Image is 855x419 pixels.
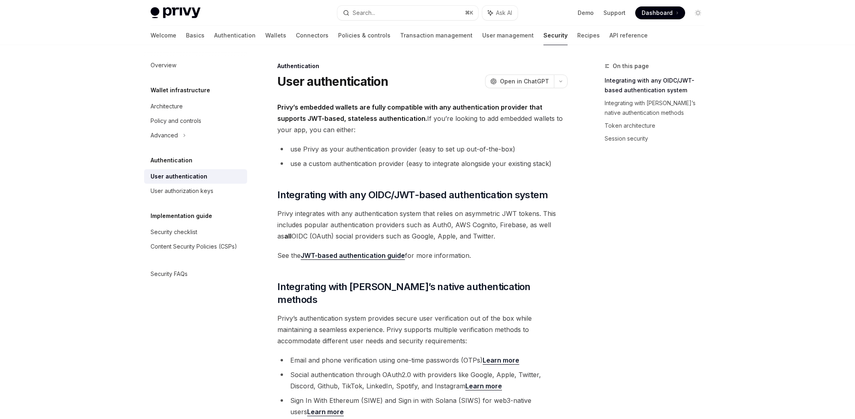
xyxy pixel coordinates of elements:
span: Integrating with any OIDC/JWT-based authentication system [277,189,548,201]
a: Session security [605,132,711,145]
a: Integrating with [PERSON_NAME]’s native authentication methods [605,97,711,119]
a: Demo [578,9,594,17]
a: Learn more [483,356,519,365]
strong: Privy’s embedded wallets are fully compatible with any authentication provider that supports JWT-... [277,103,542,122]
div: Advanced [151,131,178,140]
a: Overview [144,58,247,73]
button: Open in ChatGPT [485,75,554,88]
a: User authentication [144,169,247,184]
h1: User authentication [277,74,388,89]
a: Transaction management [400,26,473,45]
span: Integrating with [PERSON_NAME]’s native authentication methods [277,280,568,306]
button: Search...⌘K [337,6,478,20]
a: User management [482,26,534,45]
a: Architecture [144,99,247,114]
span: Privy’s authentication system provides secure user verification out of the box while maintaining ... [277,313,568,346]
div: Authentication [277,62,568,70]
div: Security checklist [151,227,197,237]
div: User authorization keys [151,186,213,196]
div: Search... [353,8,375,18]
a: Welcome [151,26,176,45]
li: use Privy as your authentication provider (easy to set up out-of-the-box) [277,143,568,155]
a: Connectors [296,26,328,45]
a: Security checklist [144,225,247,239]
img: light logo [151,7,200,19]
a: Learn more [465,382,502,390]
span: Open in ChatGPT [500,77,549,85]
li: use a custom authentication provider (easy to integrate alongside your existing stack) [277,158,568,169]
h5: Authentication [151,156,192,165]
a: JWT-based authentication guide [301,251,405,260]
a: Policies & controls [338,26,390,45]
li: Social authentication through OAuth2.0 with providers like Google, Apple, Twitter, Discord, Githu... [277,369,568,392]
a: Policy and controls [144,114,247,128]
div: Overview [151,60,176,70]
strong: all [284,232,291,240]
span: If you’re looking to add embedded wallets to your app, you can either: [277,102,568,135]
a: Recipes [577,26,600,45]
a: Content Security Policies (CSPs) [144,239,247,254]
a: Token architecture [605,119,711,132]
a: Security [543,26,568,45]
a: Support [603,9,626,17]
a: Dashboard [635,6,685,19]
h5: Wallet infrastructure [151,85,210,95]
div: Policy and controls [151,116,201,126]
li: Email and phone verification using one-time passwords (OTPs) [277,355,568,366]
div: Security FAQs [151,269,188,279]
button: Toggle dark mode [692,6,704,19]
button: Ask AI [482,6,518,20]
span: Ask AI [496,9,512,17]
div: Architecture [151,102,183,111]
div: User authentication [151,172,207,181]
a: Learn more [307,408,344,416]
a: Basics [186,26,204,45]
span: On this page [613,61,649,71]
span: ⌘ K [465,10,473,16]
a: API reference [609,26,648,45]
a: Security FAQs [144,267,247,281]
li: Sign In With Ethereum (SIWE) and Sign in with Solana (SIWS) for web3-native users [277,395,568,417]
a: Integrating with any OIDC/JWT-based authentication system [605,74,711,97]
span: Privy integrates with any authentication system that relies on asymmetric JWT tokens. This includ... [277,208,568,242]
a: User authorization keys [144,184,247,198]
a: Wallets [265,26,286,45]
h5: Implementation guide [151,211,212,221]
div: Content Security Policies (CSPs) [151,242,237,251]
span: See the for more information. [277,250,568,261]
span: Dashboard [642,9,673,17]
a: Authentication [214,26,256,45]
